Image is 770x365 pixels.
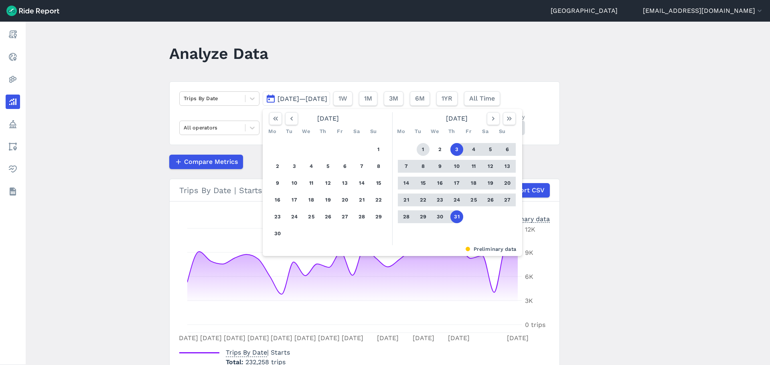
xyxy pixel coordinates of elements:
[377,334,399,342] tspan: [DATE]
[372,160,385,173] button: 8
[269,245,516,253] div: Preliminary data
[355,210,368,223] button: 28
[266,125,279,138] div: Mo
[372,143,385,156] button: 1
[6,6,59,16] img: Ride Report
[271,210,284,223] button: 23
[6,139,20,154] a: Areas
[467,160,480,173] button: 11
[294,334,316,342] tspan: [DATE]
[263,91,330,106] button: [DATE]—[DATE]
[525,226,535,233] tspan: 12K
[484,177,497,190] button: 19
[484,143,497,156] button: 5
[338,160,351,173] button: 6
[322,194,334,206] button: 19
[6,162,20,176] a: Health
[6,50,20,64] a: Realtime
[322,160,334,173] button: 5
[395,112,519,125] div: [DATE]
[448,334,470,342] tspan: [DATE]
[450,143,463,156] button: 3
[389,94,398,103] span: 3M
[417,194,430,206] button: 22
[338,194,351,206] button: 20
[364,94,372,103] span: 1M
[434,194,446,206] button: 23
[464,91,500,106] button: All Time
[411,125,424,138] div: Tu
[469,94,495,103] span: All Time
[445,125,458,138] div: Th
[283,125,296,138] div: Tu
[6,117,20,131] a: Policy
[501,143,514,156] button: 6
[200,334,222,342] tspan: [DATE]
[305,210,318,223] button: 25
[501,177,514,190] button: 20
[338,94,347,103] span: 1W
[436,91,458,106] button: 1YR
[271,194,284,206] button: 16
[643,6,764,16] button: [EMAIL_ADDRESS][DOMAIN_NAME]
[338,210,351,223] button: 27
[417,177,430,190] button: 15
[467,194,480,206] button: 25
[501,160,514,173] button: 13
[184,157,238,167] span: Compare Metrics
[372,210,385,223] button: 29
[226,346,267,357] span: Trips By Date
[6,27,20,42] a: Report
[467,177,480,190] button: 18
[316,125,329,138] div: Th
[400,210,413,223] button: 28
[434,143,446,156] button: 2
[333,91,353,106] button: 1W
[359,91,377,106] button: 1M
[305,160,318,173] button: 4
[372,194,385,206] button: 22
[415,94,425,103] span: 6M
[509,186,545,195] span: Export CSV
[496,125,509,138] div: Su
[450,210,463,223] button: 31
[400,177,413,190] button: 14
[450,194,463,206] button: 24
[322,177,334,190] button: 12
[288,194,301,206] button: 17
[305,194,318,206] button: 18
[434,210,446,223] button: 30
[350,125,363,138] div: Sa
[342,334,363,342] tspan: [DATE]
[338,177,351,190] button: 13
[442,94,452,103] span: 1YR
[318,334,340,342] tspan: [DATE]
[355,160,368,173] button: 7
[428,125,441,138] div: We
[278,95,327,103] span: [DATE]—[DATE]
[479,125,492,138] div: Sa
[410,91,430,106] button: 6M
[271,160,284,173] button: 2
[271,334,292,342] tspan: [DATE]
[434,160,446,173] button: 9
[525,297,533,305] tspan: 3K
[271,177,284,190] button: 9
[467,143,480,156] button: 4
[450,177,463,190] button: 17
[413,334,434,342] tspan: [DATE]
[484,160,497,173] button: 12
[400,160,413,173] button: 7
[551,6,618,16] a: [GEOGRAPHIC_DATA]
[176,334,198,342] tspan: [DATE]
[501,194,514,206] button: 27
[507,334,529,342] tspan: [DATE]
[417,160,430,173] button: 8
[355,177,368,190] button: 14
[400,194,413,206] button: 21
[417,143,430,156] button: 1
[288,160,301,173] button: 3
[434,177,446,190] button: 16
[367,125,380,138] div: Su
[484,194,497,206] button: 26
